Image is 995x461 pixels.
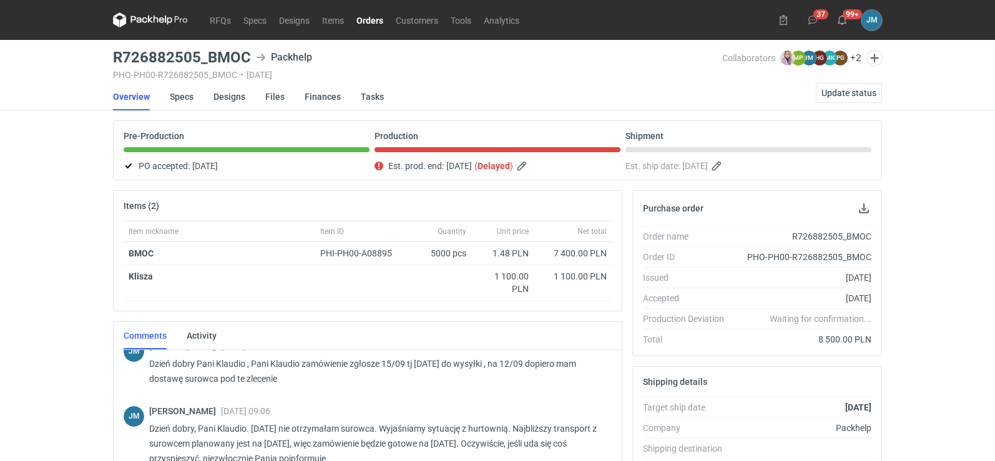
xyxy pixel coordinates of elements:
button: +2 [850,52,861,64]
span: [DATE] 09:06 [221,406,270,416]
div: Joanna Myślak [124,406,144,427]
a: Activity [187,322,217,349]
figcaption: JM [801,51,816,66]
a: Specs [170,83,194,110]
div: Target ship date [643,401,734,414]
p: Pre-Production [124,131,184,141]
div: 8 500.00 PLN [734,333,871,346]
div: [DATE] [734,292,871,304]
div: Packhelp [256,50,312,65]
div: Accepted [643,292,734,304]
a: Finances [305,83,341,110]
figcaption: HG [812,51,827,66]
a: Specs [237,12,273,27]
a: Designs [273,12,316,27]
button: Edit estimated production end date [516,158,531,173]
a: Overview [113,83,150,110]
div: PHI-PH00-A08895 [320,247,404,260]
div: [DATE] [734,271,871,284]
div: Issued [643,271,734,284]
span: Update status [821,89,876,97]
span: [DATE] [192,158,218,173]
a: Tasks [361,83,384,110]
div: PO accepted: [124,158,370,173]
p: Dzień dobry Pani Klaudio , Pani Klaudio zamówienie zgłosze 15/09 tj [DATE] do wysyłki , na 12/09 ... [149,356,602,386]
div: 5000 pcs [409,242,471,265]
div: Total [643,333,734,346]
span: Net total [577,226,607,236]
div: Est. prod. end: [375,158,620,173]
a: Customers [390,12,444,27]
strong: Delayed [478,161,510,171]
button: Edit collaborators [866,50,883,66]
button: Edit estimated shipping date [710,158,725,173]
div: R726882505_BMOC [734,230,871,243]
div: 1 100.00 PLN [539,270,607,283]
button: JM [861,10,882,31]
button: Download PO [856,201,871,216]
a: Analytics [478,12,526,27]
p: Production [375,131,418,141]
figcaption: MP [791,51,806,66]
span: Unit price [497,226,529,236]
div: PHO-PH00-R726882505_BMOC [DATE] [113,70,722,80]
a: Orders [350,12,390,27]
div: Est. ship date: [625,158,871,173]
button: Update status [816,83,882,103]
figcaption: MK [822,51,837,66]
figcaption: PG [833,51,848,66]
div: Company [643,422,734,434]
div: Order ID [643,251,734,263]
p: Shipment [625,131,664,141]
a: Items [316,12,350,27]
strong: [DATE] [845,402,871,412]
span: Quantity [438,226,466,236]
span: Item nickname [129,226,179,236]
span: Collaborators [722,53,775,63]
div: 1 100.00 PLN [476,270,529,295]
div: 1.48 PLN [476,247,529,260]
img: Klaudia Wiśniewska [780,51,795,66]
figcaption: JM [124,406,144,427]
span: [DATE] [682,158,708,173]
span: [PERSON_NAME] [149,406,221,416]
h2: Purchase order [643,203,703,213]
div: Production Deviation [643,313,734,325]
div: Packhelp [734,422,871,434]
h3: R726882505_BMOC [113,50,251,65]
em: ( [474,161,478,171]
a: Files [265,83,285,110]
a: BMOC [129,248,154,258]
figcaption: JM [124,341,144,362]
div: Joanna Myślak [861,10,882,31]
span: [DATE] [446,158,472,173]
span: • [240,70,243,80]
h2: Items (2) [124,201,159,211]
div: PHO-PH00-R726882505_BMOC [734,251,871,263]
h2: Shipping details [643,377,707,387]
em: ) [510,161,513,171]
a: Comments [124,322,167,349]
div: 7 400.00 PLN [539,247,607,260]
svg: Packhelp Pro [113,12,188,27]
div: Order name [643,230,734,243]
span: Item ID [320,226,344,236]
button: 99+ [832,10,852,30]
a: Designs [213,83,245,110]
em: Waiting for confirmation... [770,313,871,325]
button: 37 [803,10,823,30]
strong: Klisza [129,271,153,281]
a: Tools [444,12,478,27]
a: RFQs [203,12,237,27]
div: Joanna Myślak [124,341,144,362]
div: Shipping destination [643,442,734,455]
